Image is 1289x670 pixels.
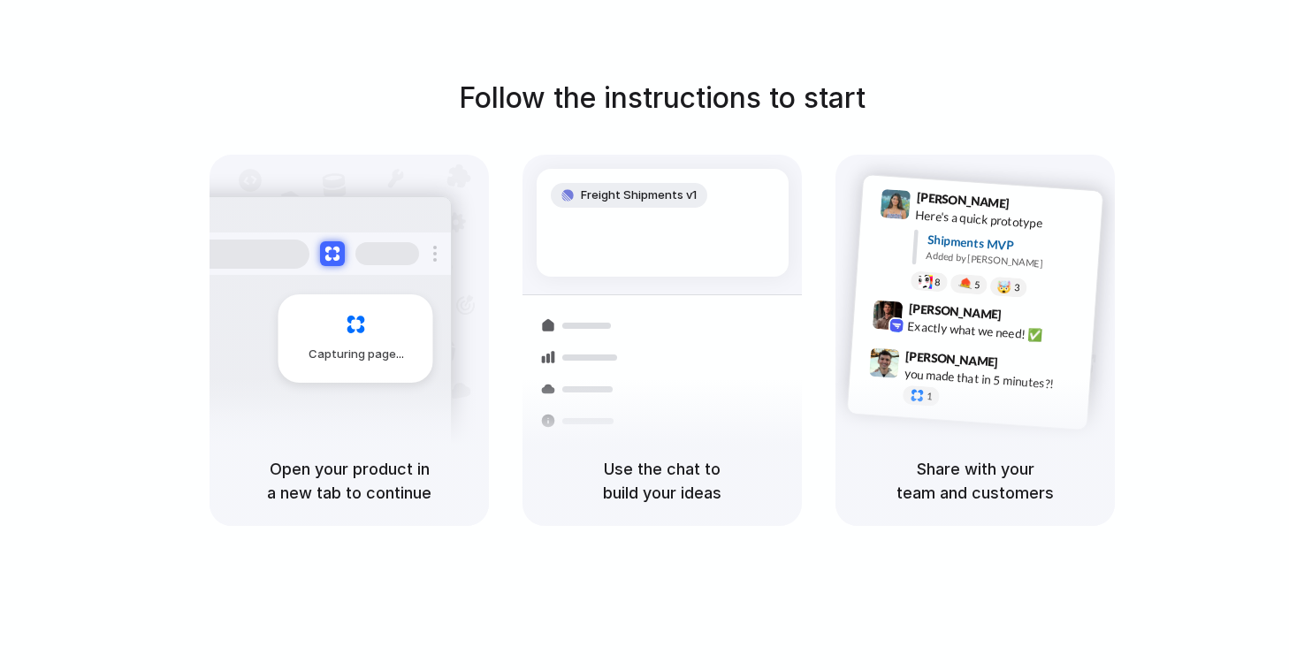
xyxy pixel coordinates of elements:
[908,299,1002,324] span: [PERSON_NAME]
[459,77,866,119] h1: Follow the instructions to start
[1015,196,1051,217] span: 9:41 AM
[1003,354,1040,376] span: 9:47 AM
[934,278,941,287] span: 8
[1007,307,1043,328] span: 9:42 AM
[231,457,468,505] h5: Open your product in a new tab to continue
[927,231,1090,260] div: Shipments MVP
[926,248,1088,274] div: Added by [PERSON_NAME]
[544,457,781,505] h5: Use the chat to build your ideas
[927,392,933,401] span: 1
[907,316,1084,346] div: Exactly what we need! ✅
[309,346,407,363] span: Capturing page
[581,187,697,204] span: Freight Shipments v1
[904,364,1080,394] div: you made that in 5 minutes?!
[974,280,980,290] span: 5
[915,206,1092,236] div: Here's a quick prototype
[905,346,999,372] span: [PERSON_NAME]
[997,280,1012,293] div: 🤯
[916,187,1010,213] span: [PERSON_NAME]
[1014,283,1020,293] span: 3
[857,457,1094,505] h5: Share with your team and customers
